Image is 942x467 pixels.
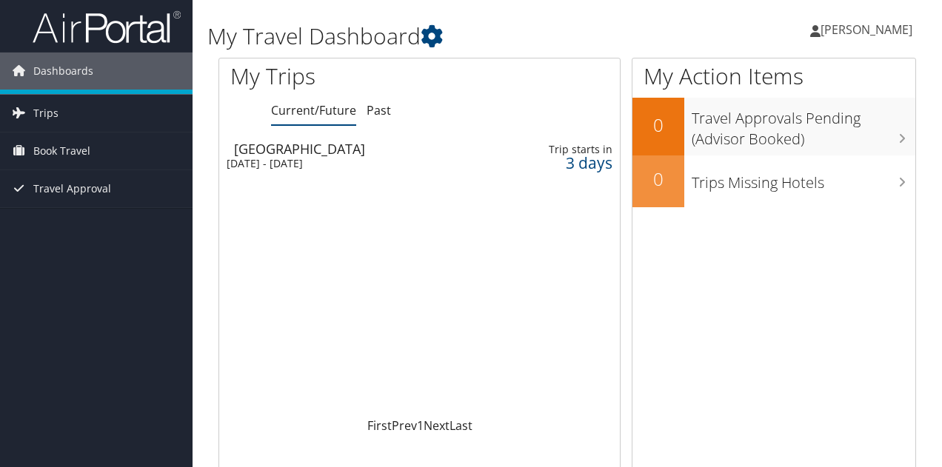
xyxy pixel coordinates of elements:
a: First [367,417,392,434]
img: airportal-logo.png [33,10,181,44]
div: [DATE] - [DATE] [227,157,475,170]
h3: Travel Approvals Pending (Advisor Booked) [692,101,915,149]
span: Travel Approval [33,170,111,207]
a: 1 [417,417,424,434]
span: [PERSON_NAME] [821,21,912,38]
h1: My Trips [230,61,442,92]
span: Book Travel [33,132,90,169]
h3: Trips Missing Hotels [692,165,915,193]
span: Trips [33,95,59,132]
a: Past [367,102,391,118]
a: Last [450,417,472,434]
h2: 0 [632,112,684,138]
a: [PERSON_NAME] [810,7,927,52]
span: Dashboards [33,53,93,90]
a: Current/Future [271,102,356,118]
div: [GEOGRAPHIC_DATA] [234,142,482,155]
h2: 0 [632,167,684,192]
div: Trip starts in [527,143,612,156]
h1: My Travel Dashboard [207,21,687,52]
h1: My Action Items [632,61,915,92]
a: 0Travel Approvals Pending (Advisor Booked) [632,98,915,155]
a: Prev [392,417,417,434]
div: 3 days [527,156,612,169]
a: Next [424,417,450,434]
a: 0Trips Missing Hotels [632,155,915,207]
